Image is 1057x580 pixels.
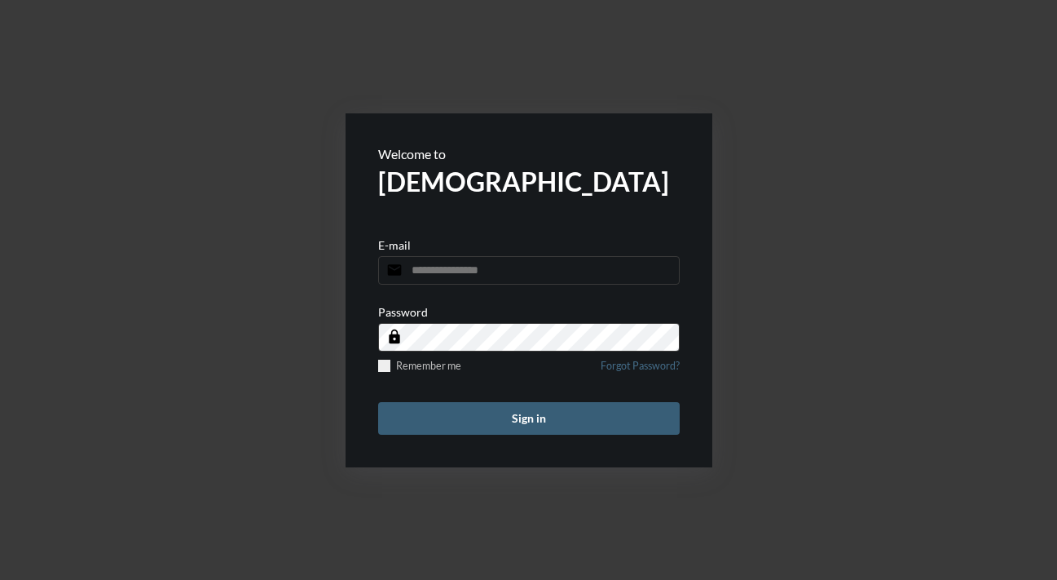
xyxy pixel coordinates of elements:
button: Sign in [378,402,680,435]
p: E-mail [378,238,411,252]
p: Password [378,305,428,319]
h2: [DEMOGRAPHIC_DATA] [378,166,680,197]
p: Welcome to [378,146,680,162]
a: Forgot Password? [601,360,680,382]
label: Remember me [378,360,461,372]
